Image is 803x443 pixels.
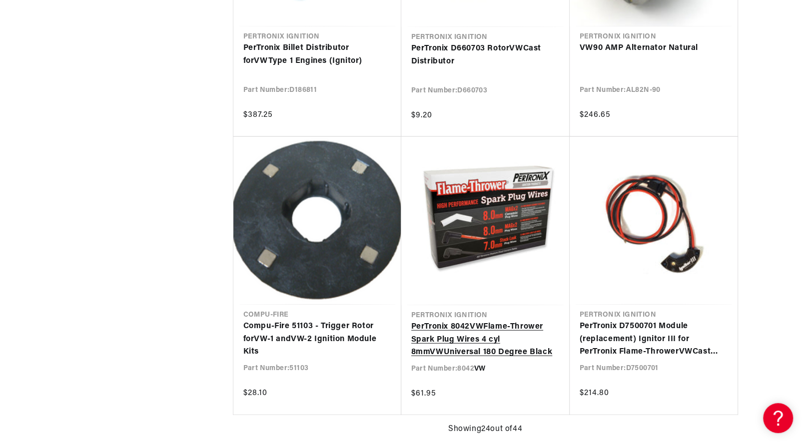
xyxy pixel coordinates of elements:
[448,423,522,436] span: Showing 24 out of 44
[411,321,560,359] a: PerTronix 8042VWFlame-Thrower Spark Plug Wires 4 cyl 8mmVWUniversal 180 Degree Black
[580,320,728,359] a: PerTronix D7500701 Module (replacement) Ignitor III for PerTronix Flame-ThrowerVWCast Vacuum Dist...
[580,42,728,55] a: VW90 AMP Alternator Natural
[243,320,391,359] a: Compu-Fire 51103 - Trigger Rotor forVW-1 andVW-2 Ignition Module Kits
[411,42,560,68] a: PerTronix D660703 RotorVWCast Distributor
[243,42,391,67] a: PerTronix Billet Distributor forVWType 1 Engines (Ignitor)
